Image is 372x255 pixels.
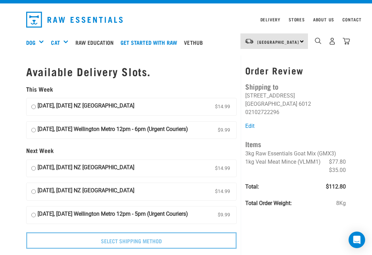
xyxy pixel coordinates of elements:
li: [STREET_ADDRESS] [245,92,295,99]
input: [DATE], [DATE] Wellington Metro 12pm - 5pm (Urgent Couriers) $9.99 [31,210,36,220]
img: home-icon-1@2x.png [315,38,321,44]
input: [DATE], [DATE] NZ [GEOGRAPHIC_DATA] $14.99 [31,102,36,112]
h4: Shipping to [245,81,346,92]
a: Cat [51,38,60,47]
a: Delivery [260,18,280,21]
h1: Available Delivery Slots. [26,65,237,78]
a: Stores [289,18,305,21]
a: Edit [245,123,255,129]
strong: [DATE], [DATE] Wellington Metro 12pm - 6pm (Urgent Couriers) [38,125,188,135]
input: [DATE], [DATE] NZ [GEOGRAPHIC_DATA] $14.99 [31,186,36,197]
li: [GEOGRAPHIC_DATA] 6012 [245,101,311,107]
input: Select Shipping Method [26,232,237,249]
a: Dog [26,38,35,47]
h5: Next Week [26,147,237,154]
nav: dropdown navigation [21,9,351,30]
span: [GEOGRAPHIC_DATA] [257,41,299,43]
h4: Items [245,139,346,149]
a: Get started with Raw [119,29,182,56]
strong: Total Order Weight: [245,200,292,206]
span: $35.00 [329,166,346,174]
strong: [DATE], [DATE] NZ [GEOGRAPHIC_DATA] [38,163,134,174]
span: $14.99 [214,163,231,174]
span: 3kg Raw Essentials Goat Mix (GMX3) [245,150,336,157]
a: Raw Education [74,29,119,56]
img: home-icon@2x.png [343,38,350,45]
span: $9.99 [216,125,231,135]
span: $77.80 [329,158,346,166]
h3: Order Review [245,65,346,76]
img: van-moving.png [245,38,254,44]
span: 1kg Veal Meat Mince (VLMM1) [245,159,321,165]
li: 02102722296 [245,109,279,115]
strong: Total: [245,183,259,190]
strong: [DATE], [DATE] Wellington Metro 12pm - 5pm (Urgent Couriers) [38,210,188,220]
span: 8Kg [336,199,346,207]
input: [DATE], [DATE] NZ [GEOGRAPHIC_DATA] $14.99 [31,163,36,174]
img: user.png [329,38,336,45]
a: About Us [313,18,334,21]
input: [DATE], [DATE] Wellington Metro 12pm - 6pm (Urgent Couriers) $9.99 [31,125,36,135]
span: $112.80 [326,183,346,191]
h5: This Week [26,86,237,93]
img: Raw Essentials Logo [26,12,123,28]
span: $14.99 [214,102,231,112]
strong: [DATE], [DATE] NZ [GEOGRAPHIC_DATA] [38,102,134,112]
span: $14.99 [214,186,231,197]
div: Open Intercom Messenger [349,232,365,248]
span: $9.99 [216,210,231,220]
a: Vethub [182,29,208,56]
strong: [DATE], [DATE] NZ [GEOGRAPHIC_DATA] [38,186,134,197]
a: Contact [342,18,362,21]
